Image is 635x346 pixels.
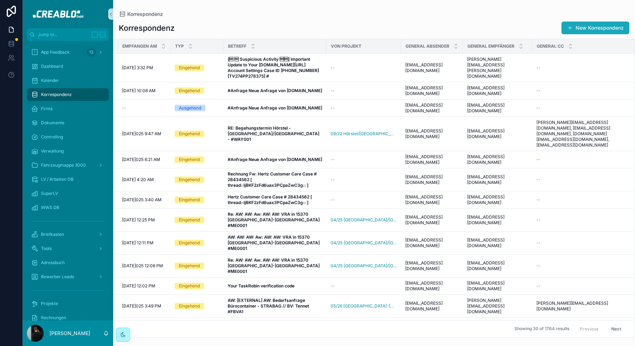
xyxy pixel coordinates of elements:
[536,177,541,183] span: --
[536,217,631,223] a: --
[405,102,459,114] span: [EMAIL_ADDRESS][DOMAIN_NAME]
[606,323,626,334] button: Next
[536,300,631,312] span: [PERSON_NAME][EMAIL_ADDRESS][DOMAIN_NAME]
[536,177,631,183] a: --
[122,263,166,269] a: [DATE]025 12:08 PM
[122,240,153,246] span: [DATE] 12:11 PM
[179,156,200,163] div: Eingehend
[122,197,166,203] a: [DATE]025 3:40 AM
[41,106,53,112] span: Firma
[331,177,397,183] a: --
[405,62,459,73] a: [EMAIL_ADDRESS][DOMAIN_NAME]
[41,177,74,182] span: LV / Arbeiten DB
[405,237,459,249] span: [EMAIL_ADDRESS][DOMAIN_NAME]
[331,283,335,289] span: --
[405,154,459,165] a: [EMAIL_ADDRESS][DOMAIN_NAME]
[561,22,629,34] button: New Korrespondenz
[331,303,397,309] a: 05/26 [GEOGRAPHIC_DATA]-[GEOGRAPHIC_DATA]/[GEOGRAPHIC_DATA] - [GEOGRAPHIC_DATA]
[536,217,541,223] span: --
[122,65,166,71] a: [DATE] 3:32 PM
[331,65,335,71] span: --
[228,88,322,94] a: #Anfrage Neue Anfrage von [DOMAIN_NAME]
[179,131,200,137] div: Eingehend
[41,205,59,210] span: WWS DB
[406,43,449,49] span: General Absender
[122,88,156,94] span: [DATE] 10:08 AM
[228,298,322,315] a: AW: [EXTERNAL] AW: Bedarfsanfrage Bürocontainer - STRABAG // BV: Tennet #FBVA1
[27,187,109,200] a: SuperLV
[27,131,109,143] a: Controlling
[228,125,322,142] a: RE: Begehungstermin Hörstel - [GEOGRAPHIC_DATA]/[GEOGRAPHIC_DATA] - #WAY001
[331,105,335,111] span: --
[331,240,397,246] a: 04/25 [GEOGRAPHIC_DATA]/[GEOGRAPHIC_DATA] - ME0001
[122,283,155,289] span: [DATE] 12:02 PM
[536,120,631,148] a: [PERSON_NAME][EMAIL_ADDRESS][DOMAIN_NAME], [EMAIL_ADDRESS][DOMAIN_NAME], [DOMAIN_NAME][EMAIL_ADDR...
[331,263,397,269] span: 04/25 [GEOGRAPHIC_DATA]/[GEOGRAPHIC_DATA] - ME0001
[179,240,200,246] div: Eingehend
[27,256,109,269] a: Adressbuch
[122,65,153,71] span: [DATE] 3:32 PM
[331,197,335,203] span: --
[41,64,63,69] span: Dashboard
[175,263,219,269] a: Eingehend
[331,131,397,137] span: 09/22 Hörstel/[GEOGRAPHIC_DATA] - WAY001
[405,128,459,139] span: [EMAIL_ADDRESS][DOMAIN_NAME]
[27,60,109,73] a: Dashboard
[405,300,459,312] a: [EMAIL_ADDRESS][DOMAIN_NAME]
[228,257,322,274] a: Re: AW: AW: Aw: AW: AW: VRA in 15370 [GEOGRAPHIC_DATA]-[GEOGRAPHIC_DATA] #ME0001
[122,157,166,162] a: [DATE]025 6:21 AM
[467,102,528,114] span: [EMAIL_ADDRESS][DOMAIN_NAME]
[228,43,246,49] span: Betreff
[536,157,631,162] a: --
[127,11,163,18] span: Korrespondenz
[536,65,541,71] span: --
[122,43,157,49] span: Empfangen am
[27,102,109,115] a: Firma
[536,197,631,203] a: --
[467,174,528,185] a: [EMAIL_ADDRESS][DOMAIN_NAME]
[405,260,459,272] span: [EMAIL_ADDRESS][DOMAIN_NAME]
[27,297,109,310] a: Projekte
[228,283,322,289] a: Your TaskRobin verification code
[467,298,528,315] span: [PERSON_NAME][EMAIL_ADDRESS][DOMAIN_NAME]
[536,283,541,289] span: --
[41,301,58,306] span: Projekte
[27,201,109,214] a: WWS DB
[228,125,320,142] strong: RE: Begehungstermin Hörstel - [GEOGRAPHIC_DATA]/[GEOGRAPHIC_DATA] - #WAY001
[228,56,322,79] a: [  Suspicious Activity ] Important Update to Your [DOMAIN_NAME][URL] Account Settings Case ID...
[175,65,219,71] a: Eingehend
[536,197,541,203] span: --
[467,214,528,226] a: [EMAIL_ADDRESS][DOMAIN_NAME]
[536,65,631,71] a: --
[27,145,109,157] a: Verwaltung
[175,131,219,137] a: Eingehend
[41,274,74,280] span: Bewerber Leads
[405,85,459,96] a: [EMAIL_ADDRESS][DOMAIN_NAME]
[228,298,310,314] strong: AW: [EXTERNAL] AW: Bedarfsanfrage Bürocontainer - STRABAG // BV: Tennet #FBVA1
[41,232,64,237] span: Briefkasten
[405,214,459,226] a: [EMAIL_ADDRESS][DOMAIN_NAME]
[41,78,59,83] span: Kalender
[122,177,154,183] span: [DATE] 4:20 AM
[405,194,459,205] a: [EMAIL_ADDRESS][DOMAIN_NAME]
[27,117,109,129] a: Dokumente
[331,43,361,49] span: Von Projekt
[467,260,528,272] a: [EMAIL_ADDRESS][DOMAIN_NAME]
[122,197,162,203] span: [DATE]025 3:40 AM
[467,280,528,292] span: [EMAIL_ADDRESS][DOMAIN_NAME]
[179,197,200,203] div: Eingehend
[536,283,631,289] a: --
[228,211,321,228] strong: Re: AW: AW: Aw: AW: AW: VRA in 15370 [GEOGRAPHIC_DATA]-[GEOGRAPHIC_DATA] #ME0001
[405,280,459,292] a: [EMAIL_ADDRESS][DOMAIN_NAME]
[119,11,163,18] a: Korrespondenz
[467,154,528,165] a: [EMAIL_ADDRESS][DOMAIN_NAME]
[467,128,528,139] span: [EMAIL_ADDRESS][DOMAIN_NAME]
